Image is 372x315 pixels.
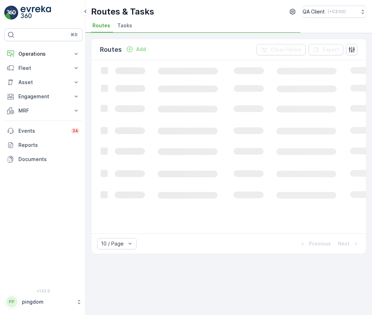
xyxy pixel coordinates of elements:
button: MRF [4,104,83,118]
p: ( +03:00 ) [328,9,346,15]
p: QA Client [303,8,325,15]
button: Fleet [4,61,83,75]
p: Routes [100,45,122,55]
a: Events34 [4,124,83,138]
p: Engagement [18,93,68,100]
button: Operations [4,47,83,61]
p: Add [136,46,146,53]
p: Asset [18,79,68,86]
p: pingdom [22,298,73,305]
button: Previous [298,239,332,248]
button: QA Client(+03:00) [303,6,366,18]
img: logo_light-DOdMpM7g.png [21,6,51,20]
img: logo [4,6,18,20]
p: Operations [18,50,68,57]
p: ⌘B [71,32,78,38]
span: Tasks [117,22,132,29]
p: Export [323,46,339,53]
button: Add [123,45,149,54]
button: PPpingdom [4,294,83,309]
p: MRF [18,107,68,114]
p: Fleet [18,65,68,72]
p: Events [18,127,67,134]
p: Reports [18,142,80,149]
p: Documents [18,156,80,163]
p: Clear Filters [271,46,301,53]
button: Asset [4,75,83,89]
button: Next [337,239,360,248]
p: 34 [72,128,78,134]
span: Routes [92,22,110,29]
p: Previous [309,240,331,247]
div: PP [6,296,17,308]
p: Routes & Tasks [91,6,154,17]
button: Clear Filters [257,44,306,55]
p: Next [338,240,350,247]
button: Engagement [4,89,83,104]
button: Export [309,44,343,55]
span: v 1.52.0 [4,289,83,293]
a: Reports [4,138,83,152]
a: Documents [4,152,83,166]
